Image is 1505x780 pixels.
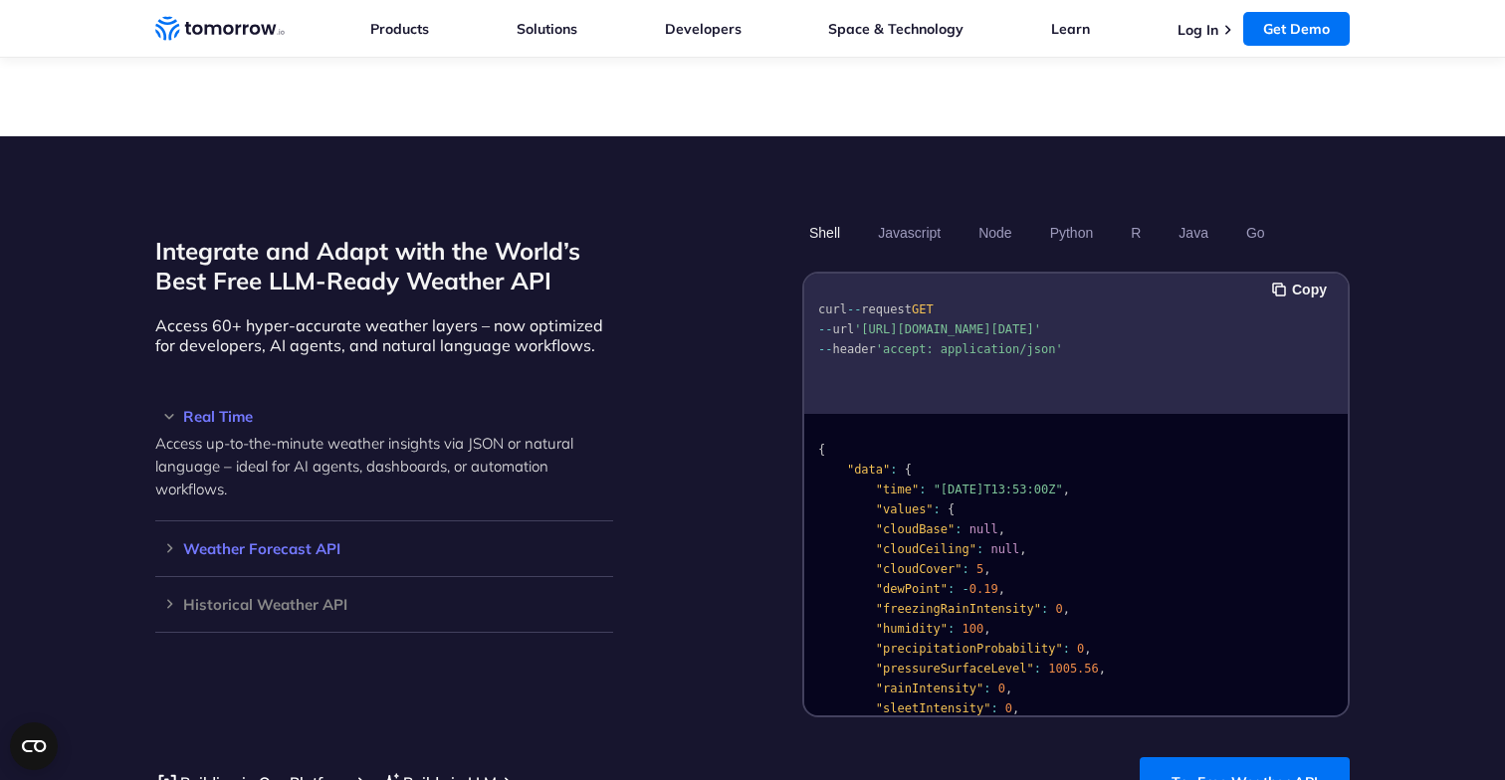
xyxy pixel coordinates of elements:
[1041,602,1048,616] span: :
[876,682,983,695] span: "rainIntensity"
[1034,662,1041,676] span: :
[1012,701,1019,715] span: ,
[1172,216,1215,250] button: Java
[155,432,613,500] p: Access up-to-the-minute weather insights via JSON or natural language – ideal for AI agents, dash...
[1077,642,1084,656] span: 0
[847,463,890,477] span: "data"
[1243,12,1350,46] a: Get Demo
[847,302,861,316] span: --
[876,562,963,576] span: "cloudCover"
[1005,701,1012,715] span: 0
[998,522,1005,536] span: ,
[976,542,983,556] span: :
[1178,21,1218,39] a: Log In
[828,20,964,38] a: Space & Technology
[919,483,926,496] span: :
[876,622,948,636] span: "humidity"
[969,582,998,596] span: 0.19
[998,682,1005,695] span: 0
[876,582,948,596] span: "dewPoint"
[934,483,1063,496] span: "[DATE]T13:53:00Z"
[905,463,912,477] span: {
[517,20,577,38] a: Solutions
[1063,642,1070,656] span: :
[155,541,613,556] h3: Weather Forecast API
[1124,216,1148,250] button: R
[871,216,948,250] button: Javascript
[665,20,742,38] a: Developers
[1063,483,1070,496] span: ,
[832,322,854,336] span: url
[1051,20,1090,38] a: Learn
[1099,662,1106,676] span: ,
[876,522,955,536] span: "cloudBase"
[1084,642,1091,656] span: ,
[998,582,1005,596] span: ,
[876,483,919,496] span: "time"
[155,597,613,612] h3: Historical Weather API
[818,322,832,336] span: --
[818,342,832,356] span: --
[854,322,1041,336] span: '[URL][DOMAIN_NAME][DATE]'
[1005,682,1012,695] span: ,
[876,662,1034,676] span: "pressureSurfaceLevel"
[963,582,969,596] span: -
[861,302,912,316] span: request
[1048,662,1099,676] span: 1005.56
[832,342,875,356] span: header
[1043,216,1101,250] button: Python
[876,602,1041,616] span: "freezingRainIntensity"
[990,542,1019,556] span: null
[155,14,285,44] a: Home link
[876,342,1063,356] span: 'accept: application/json'
[1055,602,1062,616] span: 0
[155,315,613,355] p: Access 60+ hyper-accurate weather layers – now optimized for developers, AI agents, and natural l...
[1272,279,1333,300] button: Copy
[948,502,955,516] span: {
[890,463,897,477] span: :
[955,522,962,536] span: :
[976,562,983,576] span: 5
[934,502,941,516] span: :
[876,542,976,556] span: "cloudCeiling"
[1239,216,1272,250] button: Go
[969,522,998,536] span: null
[912,302,934,316] span: GET
[990,701,997,715] span: :
[818,302,847,316] span: curl
[10,722,58,770] button: Open CMP widget
[963,622,984,636] span: 100
[948,582,955,596] span: :
[948,622,955,636] span: :
[876,502,934,516] span: "values"
[370,20,429,38] a: Products
[983,682,990,695] span: :
[983,622,990,636] span: ,
[155,409,613,424] h3: Real Time
[983,562,990,576] span: ,
[876,642,1063,656] span: "precipitationProbability"
[971,216,1018,250] button: Node
[876,701,991,715] span: "sleetIntensity"
[818,443,825,457] span: {
[155,236,613,295] h2: Integrate and Adapt with the World’s Best Free LLM-Ready Weather API
[1019,542,1026,556] span: ,
[802,216,847,250] button: Shell
[963,562,969,576] span: :
[1063,602,1070,616] span: ,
